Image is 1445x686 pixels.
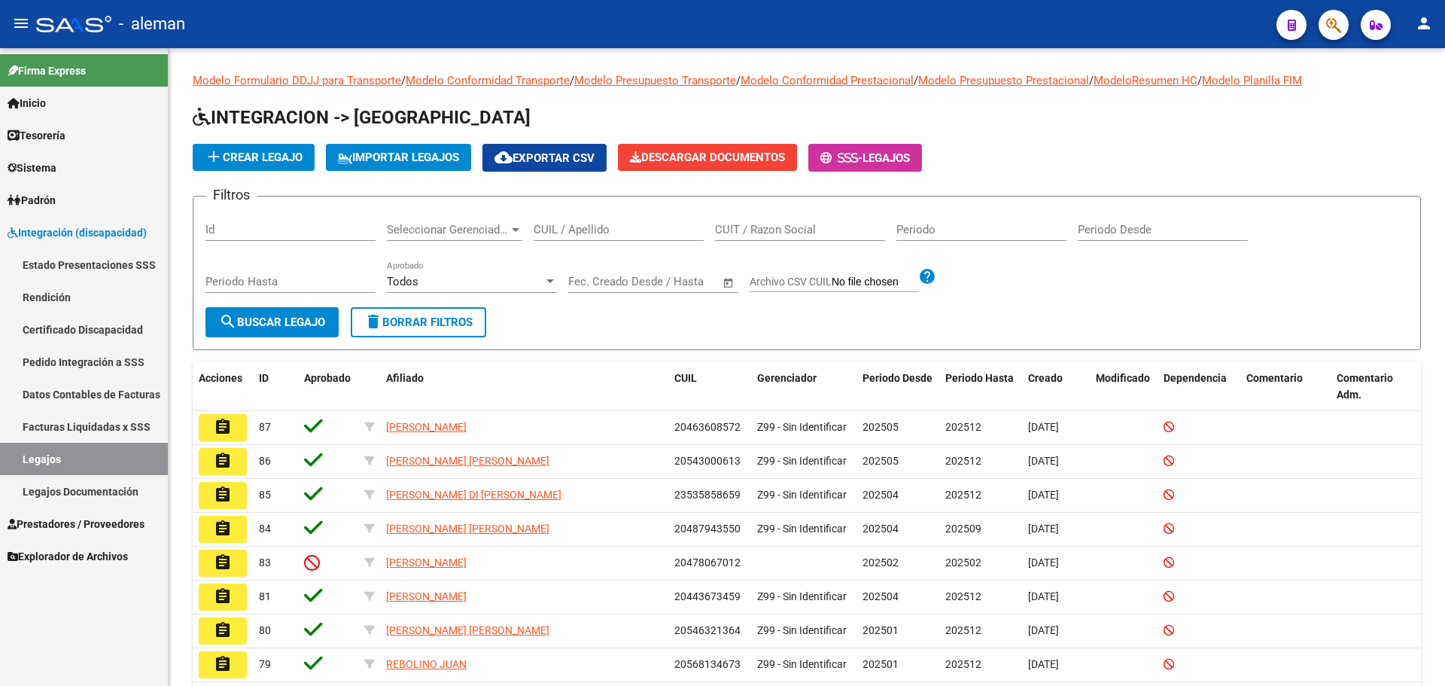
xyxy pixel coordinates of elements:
[8,548,128,565] span: Explorador de Archivos
[674,421,741,433] span: 20463608572
[214,452,232,470] mat-icon: assignment
[8,224,147,241] span: Integración (discapacidad)
[674,372,697,384] span: CUIL
[945,624,981,636] span: 202512
[856,362,939,412] datatable-header-cell: Periodo Desde
[214,655,232,673] mat-icon: assignment
[253,362,298,412] datatable-header-cell: ID
[259,455,271,467] span: 86
[757,624,847,636] span: Z99 - Sin Identificar
[832,276,918,289] input: Archivo CSV CUIL
[1164,372,1227,384] span: Dependencia
[1028,523,1059,535] span: [DATE]
[643,275,716,288] input: Fecha fin
[751,362,856,412] datatable-header-cell: Gerenciador
[574,74,736,87] a: Modelo Presupuesto Transporte
[193,144,315,171] button: Crear Legajo
[351,307,486,337] button: Borrar Filtros
[205,307,339,337] button: Buscar Legajo
[720,274,738,291] button: Open calendar
[1096,372,1150,384] span: Modificado
[1028,590,1059,602] span: [DATE]
[674,455,741,467] span: 20543000613
[8,192,56,209] span: Padrón
[808,144,922,172] button: -Legajos
[259,624,271,636] span: 80
[1394,635,1430,671] iframe: Intercom live chat
[862,556,899,569] span: 202502
[1028,658,1059,670] span: [DATE]
[568,275,629,288] input: Fecha inicio
[8,127,65,144] span: Tesorería
[386,372,424,384] span: Afiliado
[918,74,1089,87] a: Modelo Presupuesto Prestacional
[1028,421,1059,433] span: [DATE]
[757,658,847,670] span: Z99 - Sin Identificar
[668,362,751,412] datatable-header-cell: CUIL
[214,418,232,436] mat-icon: assignment
[1028,624,1059,636] span: [DATE]
[1022,362,1090,412] datatable-header-cell: Creado
[386,658,467,670] span: REBOLINO JUAN
[945,489,981,501] span: 202512
[674,624,741,636] span: 20546321364
[674,523,741,535] span: 20487943550
[918,267,936,285] mat-icon: help
[205,184,257,206] h3: Filtros
[862,658,899,670] span: 202501
[8,516,144,532] span: Prestadores / Proveedores
[259,556,271,569] span: 83
[219,316,325,329] span: Buscar Legajo
[214,520,232,538] mat-icon: assignment
[945,556,981,569] span: 202502
[259,590,271,602] span: 81
[364,313,382,331] mat-icon: delete
[326,144,471,171] button: IMPORTAR LEGAJOS
[386,421,467,433] span: [PERSON_NAME]
[862,590,899,602] span: 202504
[1331,362,1421,412] datatable-header-cell: Comentario Adm.
[1090,362,1158,412] datatable-header-cell: Modificado
[386,590,467,602] span: [PERSON_NAME]
[219,313,237,331] mat-icon: search
[750,276,832,288] span: Archivo CSV CUIL
[945,421,981,433] span: 202512
[214,486,232,504] mat-icon: assignment
[757,455,847,467] span: Z99 - Sin Identificar
[364,316,473,329] span: Borrar Filtros
[1246,372,1303,384] span: Comentario
[862,151,910,165] span: Legajos
[862,455,899,467] span: 202505
[945,455,981,467] span: 202512
[674,590,741,602] span: 20443673459
[1202,74,1302,87] a: Modelo Planilla FIM
[1240,362,1331,412] datatable-header-cell: Comentario
[1028,372,1063,384] span: Creado
[386,556,467,569] span: [PERSON_NAME]
[8,160,56,176] span: Sistema
[338,151,459,164] span: IMPORTAR LEGAJOS
[12,14,30,32] mat-icon: menu
[199,372,242,384] span: Acciones
[1028,556,1059,569] span: [DATE]
[386,489,561,501] span: [PERSON_NAME] DI [PERSON_NAME]
[757,489,847,501] span: Z99 - Sin Identificar
[862,523,899,535] span: 202504
[386,624,549,636] span: [PERSON_NAME] [PERSON_NAME]
[757,590,847,602] span: Z99 - Sin Identificar
[406,74,570,87] a: Modelo Conformidad Transporte
[820,151,862,165] span: -
[1094,74,1197,87] a: ModeloResumen HC
[386,523,549,535] span: [PERSON_NAME] [PERSON_NAME]
[380,362,668,412] datatable-header-cell: Afiliado
[741,74,914,87] a: Modelo Conformidad Prestacional
[945,658,981,670] span: 202512
[259,523,271,535] span: 84
[757,372,817,384] span: Gerenciador
[119,8,185,41] span: - aleman
[494,148,513,166] mat-icon: cloud_download
[939,362,1022,412] datatable-header-cell: Periodo Hasta
[630,151,785,164] span: Descargar Documentos
[193,107,531,128] span: INTEGRACION -> [GEOGRAPHIC_DATA]
[1028,455,1059,467] span: [DATE]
